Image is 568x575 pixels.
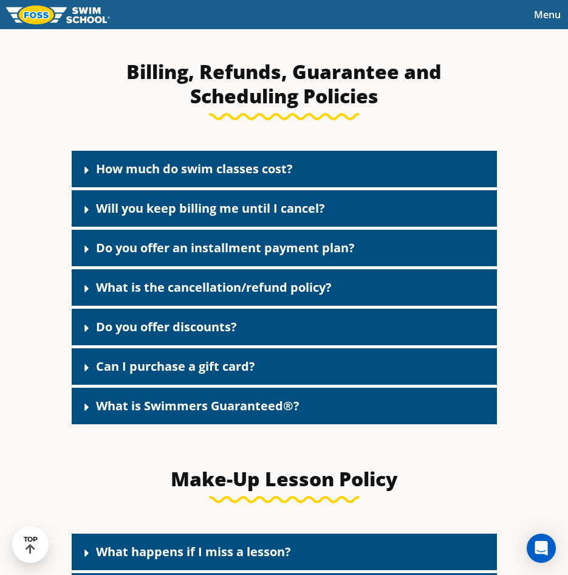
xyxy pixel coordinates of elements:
div: What is Swimmers Guaranteed®? [72,388,497,424]
div: Will you keep billing me until I cancel? [72,190,497,227]
img: FOSS Swim School Logo [6,5,110,24]
h3: Make-Up Lesson Policy [72,467,497,491]
a: Can I purchase a gift card? [96,358,255,374]
a: What happens if I miss a lesson? [96,543,291,560]
div: Open Intercom Messenger [527,534,556,563]
div: Do you offer discounts? [72,309,497,345]
div: How much do swim classes cost? [72,151,497,187]
div: What happens if I miss a lesson? [72,534,497,570]
a: What is the cancellation/refund policy? [96,279,332,295]
h3: Billing, Refunds, Guarantee and Scheduling Policies [72,60,497,108]
div: Do you offer an installment payment plan? [72,230,497,266]
a: What is Swimmers Guaranteed®? [96,398,299,414]
div: Can I purchase a gift card? [72,348,497,385]
a: Do you offer an installment payment plan? [96,239,355,256]
div: TOP [24,535,38,554]
span: Menu [534,8,561,21]
a: Will you keep billing me until I cancel? [96,200,325,216]
a: How much do swim classes cost? [96,160,293,177]
button: Toggle navigation [527,5,568,24]
a: Do you offer discounts? [96,318,237,335]
div: What is the cancellation/refund policy? [72,269,497,306]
